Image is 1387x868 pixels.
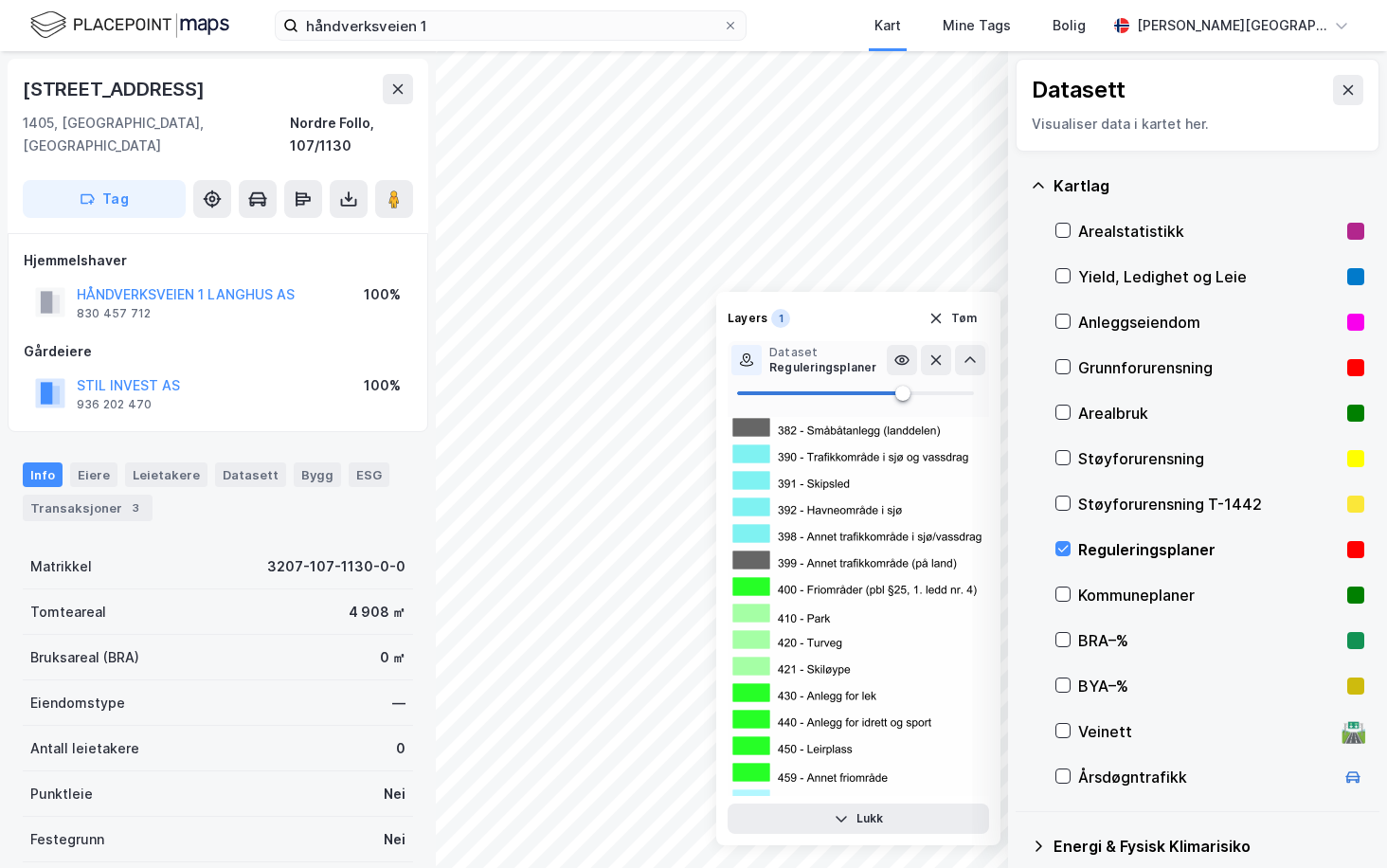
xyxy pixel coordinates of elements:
div: Kart [874,14,901,37]
div: Eiere [70,462,117,487]
div: Mine Tags [943,14,1011,37]
div: — [392,692,405,714]
div: Hjemmelshaver [24,249,412,272]
div: Støyforurensning [1078,447,1340,470]
div: Kartlag [1054,174,1364,197]
div: Nei [384,783,405,805]
div: Støyforurensning T-1442 [1078,493,1340,515]
div: Datasett [215,462,286,487]
div: 3207-107-1130-0-0 [267,555,405,578]
button: Lukk [728,804,989,834]
div: Gårdeiere [24,340,412,363]
div: Visualiser data i kartet her. [1032,113,1363,136]
input: Søk på adresse, matrikkel, gårdeiere, leietakere eller personer [298,11,723,40]
div: BYA–% [1078,675,1340,697]
div: Nei [384,828,405,851]
div: Layers [728,311,767,326]
button: Tøm [916,303,989,334]
div: Datasett [1032,75,1126,105]
div: Tomteareal [30,601,106,624]
div: 1 [771,309,790,328]
div: 🛣️ [1341,719,1366,744]
div: 100% [364,283,401,306]
div: 3 [126,498,145,517]
div: Matrikkel [30,555,92,578]
div: [STREET_ADDRESS] [23,74,208,104]
div: Festegrunn [30,828,104,851]
div: Punktleie [30,783,93,805]
button: Tag [23,180,186,218]
div: Yield, Ledighet og Leie [1078,265,1340,288]
div: 936 202 470 [77,397,152,412]
div: Dataset [769,345,876,360]
div: Årsdøgntrafikk [1078,766,1334,788]
img: logo.f888ab2527a4732fd821a326f86c7f29.svg [30,9,229,42]
div: Arealbruk [1078,402,1340,425]
div: Energi & Fysisk Klimarisiko [1054,835,1364,858]
div: ESG [349,462,389,487]
div: 4 908 ㎡ [349,601,405,624]
div: Bolig [1053,14,1086,37]
div: 830 457 712 [77,306,151,321]
div: Antall leietakere [30,737,139,760]
div: 0 [396,737,405,760]
div: Veinett [1078,720,1334,743]
div: Bruksareal (BRA) [30,646,139,669]
div: Transaksjoner [23,495,153,521]
div: Nordre Follo, 107/1130 [290,112,413,157]
div: Grunnforurensning [1078,356,1340,379]
div: BRA–% [1078,629,1340,652]
div: Kontrollprogram for chat [1292,777,1387,868]
div: Bygg [294,462,341,487]
div: Kommuneplaner [1078,584,1340,606]
div: 1405, [GEOGRAPHIC_DATA], [GEOGRAPHIC_DATA] [23,112,290,157]
div: Arealstatistikk [1078,220,1340,243]
div: Anleggseiendom [1078,311,1340,334]
div: Reguleringsplaner [769,360,876,375]
div: Reguleringsplaner [1078,538,1340,561]
div: 100% [364,374,401,397]
div: Info [23,462,63,487]
iframe: Chat Widget [1292,777,1387,868]
div: Leietakere [125,462,207,487]
div: [PERSON_NAME][GEOGRAPHIC_DATA] [1137,14,1326,37]
div: Eiendomstype [30,692,125,714]
div: 0 ㎡ [380,646,405,669]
